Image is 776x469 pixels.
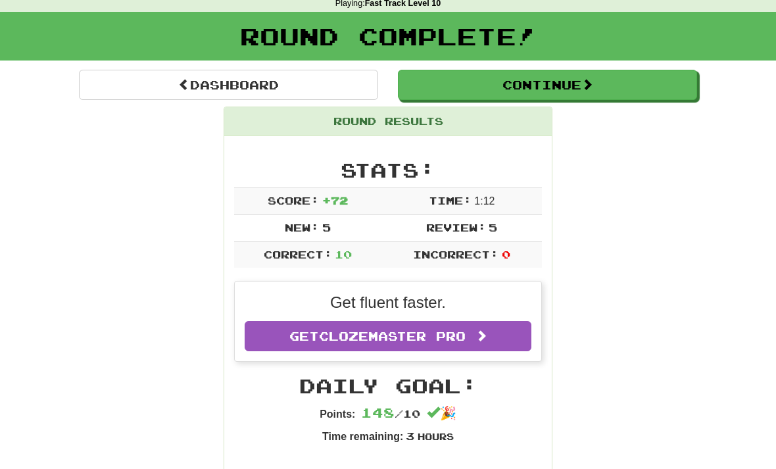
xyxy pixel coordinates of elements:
span: Correct: [264,248,332,260]
span: 10 [335,248,352,260]
a: Dashboard [79,70,378,100]
button: Continue [398,70,697,100]
span: 0 [502,248,510,260]
small: Hours [418,431,454,442]
strong: Time remaining: [322,431,403,442]
p: Get fluent faster. [245,291,531,314]
span: 1 : 12 [474,195,495,207]
span: 5 [489,221,497,234]
span: Incorrect: [413,248,498,260]
span: 🎉 [427,406,456,420]
span: 5 [322,221,331,234]
h2: Daily Goal: [234,375,542,397]
strong: Points: [320,408,355,420]
div: Round Results [224,107,552,136]
span: 148 [361,405,395,420]
span: / 10 [361,407,420,420]
span: Clozemaster Pro [319,329,466,343]
h1: Round Complete! [5,23,771,49]
span: + 72 [322,194,348,207]
span: Score: [268,194,319,207]
span: New: [285,221,319,234]
a: GetClozemaster Pro [245,321,531,351]
span: 3 [406,430,414,442]
span: Review: [426,221,486,234]
span: Time: [429,194,472,207]
h2: Stats: [234,159,542,181]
